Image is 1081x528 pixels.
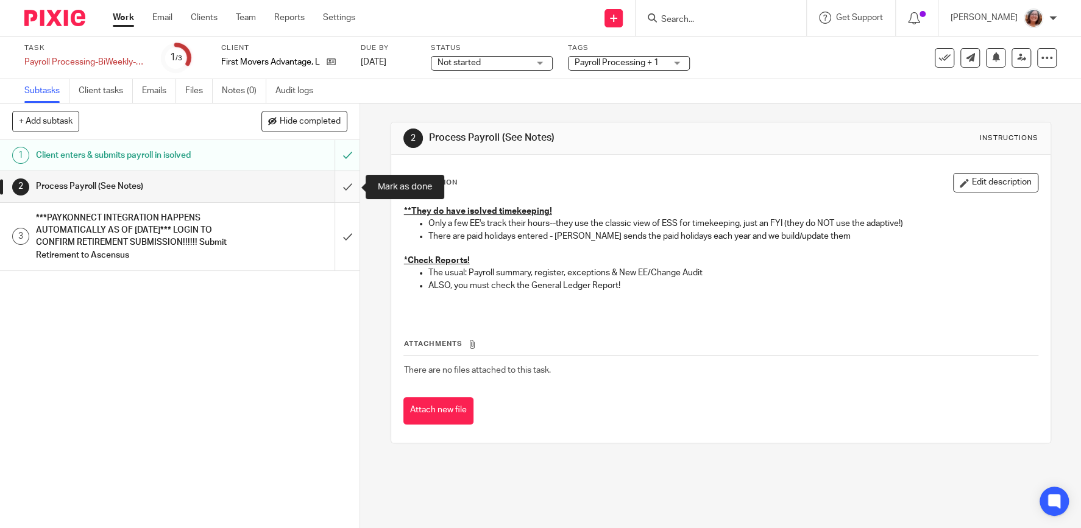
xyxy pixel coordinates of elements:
a: Clients [191,12,218,24]
p: Description [403,178,458,188]
a: Work [113,12,134,24]
p: There are paid holidays entered - [PERSON_NAME] sends the paid holidays each year and we build/up... [428,230,1038,242]
div: Instructions [980,133,1038,143]
span: [DATE] [361,58,386,66]
span: Hide completed [280,117,341,127]
span: Get Support [836,13,883,22]
u: **They do have isolved timekeeping! [404,207,552,216]
div: 2 [12,178,29,195]
label: Task [24,43,146,53]
a: Email [152,12,172,24]
img: Pixie [24,10,85,26]
p: First Movers Advantage, LLC [221,56,321,68]
button: Hide completed [261,111,347,132]
span: Not started [438,58,481,67]
div: 1 [12,147,29,164]
a: Files [185,79,213,103]
p: [PERSON_NAME] [951,12,1018,24]
a: Audit logs [275,79,322,103]
a: Reports [274,12,305,24]
button: + Add subtask [12,111,79,132]
span: There are no files attached to this task. [404,366,551,375]
div: 1 [170,51,182,65]
label: Status [431,43,553,53]
a: Team [236,12,256,24]
h1: Client enters & submits payroll in isolved [36,146,227,164]
a: Client tasks [79,79,133,103]
a: Settings [323,12,355,24]
p: The usual: Payroll summary, register, exceptions & New EE/Change Audit [428,267,1038,279]
label: Client [221,43,346,53]
a: Notes (0) [222,79,266,103]
label: Due by [361,43,416,53]
span: Payroll Processing + 1 [575,58,659,67]
input: Search [660,15,770,26]
small: /3 [175,55,182,62]
span: Attachments [404,340,463,347]
div: 3 [12,228,29,245]
p: Only a few EE's track their hours--they use the classic view of ESS for timekeeping, just an FYI ... [428,217,1038,230]
img: LB%20Reg%20Headshot%208-2-23.jpg [1024,9,1043,28]
u: *Check Reports! [404,256,470,265]
label: Tags [568,43,690,53]
button: Attach new file [403,397,473,424]
p: ALSO, you must check the General Ledger Report! [428,280,1038,292]
div: 2 [403,128,423,148]
h1: Process Payroll (See Notes) [429,132,746,144]
div: Payroll Processing-BiWeekly-First Movers [24,56,146,68]
h1: ***PAYKONNECT INTEGRATION HAPPENS AUTOMATICALLY AS OF [DATE]*** LOGIN TO CONFIRM RETIREMENT SUBMI... [36,209,227,264]
a: Subtasks [24,79,69,103]
h1: Process Payroll (See Notes) [36,177,227,195]
button: Edit description [953,173,1038,192]
a: Emails [142,79,176,103]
